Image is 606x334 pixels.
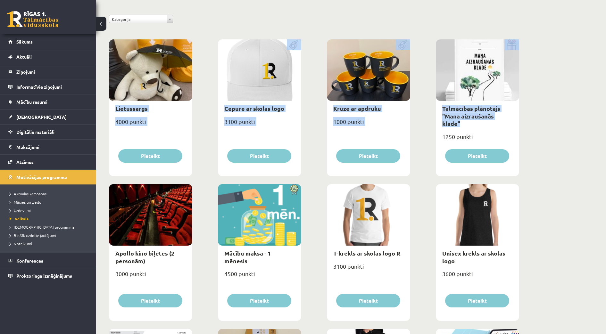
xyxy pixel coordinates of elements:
a: Veikals [10,216,90,222]
a: Maksājumi [8,140,88,154]
a: Konferences [8,253,88,268]
a: Atzīmes [8,155,88,169]
a: Tālmācības plānotājs "Mana aizraušanās klade" [442,105,500,127]
button: Pieteikt [118,294,182,307]
span: Aktuāli [16,54,32,60]
span: Proktoringa izmēģinājums [16,273,72,279]
span: Veikals [10,216,29,221]
a: Rīgas 1. Tālmācības vidusskola [7,11,58,27]
div: 3100 punkti [218,116,301,132]
div: 1000 punkti [327,116,410,132]
span: Digitālie materiāli [16,129,54,135]
a: Motivācijas programma [8,170,88,184]
span: Uzdevumi [10,208,31,213]
div: 4000 punkti [109,116,192,132]
a: Noteikumi [10,241,90,247]
span: Konferences [16,258,43,264]
a: Lietussargs [115,105,148,112]
a: Informatīvie ziņojumi [8,79,88,94]
button: Pieteikt [118,149,182,163]
span: [DEMOGRAPHIC_DATA] [16,114,67,120]
span: Mācies un ziedo [10,200,41,205]
img: Atlaide [287,184,301,195]
legend: Maksājumi [16,140,88,154]
span: Mācību resursi [16,99,47,105]
a: Aktuāli [8,49,88,64]
span: Kategorija [112,15,164,23]
button: Pieteikt [336,294,400,307]
span: Noteikumi [10,241,32,246]
a: Proktoringa izmēģinājums [8,268,88,283]
a: Mācies un ziedo [10,199,90,205]
span: Motivācijas programma [16,174,67,180]
a: Uzdevumi [10,208,90,213]
span: Atzīmes [16,159,34,165]
button: Pieteikt [445,294,509,307]
div: 3000 punkti [109,268,192,284]
div: 3600 punkti [436,268,519,284]
span: Biežāk uzdotie jautājumi [10,233,56,238]
a: Mācību maksa - 1 mēnesis [224,249,271,264]
button: Pieteikt [336,149,400,163]
img: Populāra prece [287,39,301,50]
button: Pieteikt [227,149,291,163]
a: Kategorija [109,15,173,23]
a: Ziņojumi [8,64,88,79]
a: Unisex krekls ar skolas logo [442,249,505,264]
div: 1250 punkti [436,131,519,147]
img: Dāvana ar pārsteigumu [505,39,519,50]
button: Pieteikt [445,149,509,163]
img: Populāra prece [396,39,410,50]
a: Biežāk uzdotie jautājumi [10,232,90,238]
a: [DEMOGRAPHIC_DATA] programma [10,224,90,230]
div: 3100 punkti [327,261,410,277]
span: Aktuālās kampaņas [10,191,46,196]
a: Digitālie materiāli [8,125,88,139]
a: Cepure ar skolas logo [224,105,284,112]
span: Sākums [16,39,33,45]
span: [DEMOGRAPHIC_DATA] programma [10,224,74,230]
button: Pieteikt [227,294,291,307]
div: 4500 punkti [218,268,301,284]
legend: Ziņojumi [16,64,88,79]
a: Aktuālās kampaņas [10,191,90,197]
a: Apollo kino biļetes (2 personām) [115,249,174,264]
a: Sākums [8,34,88,49]
a: [DEMOGRAPHIC_DATA] [8,110,88,124]
a: Krūze ar apdruku [333,105,381,112]
a: Mācību resursi [8,94,88,109]
legend: Informatīvie ziņojumi [16,79,88,94]
a: T-krekls ar skolas logo R [333,249,400,257]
